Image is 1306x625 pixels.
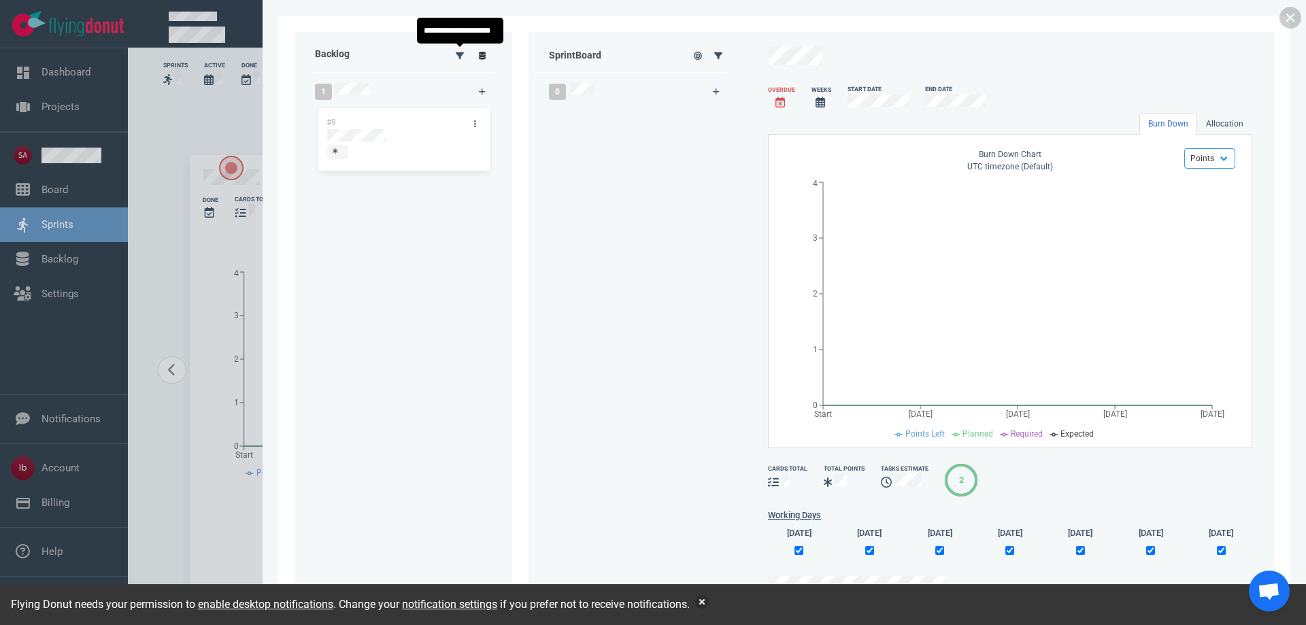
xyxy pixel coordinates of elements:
label: [DATE] [928,526,952,539]
div: Total Points [824,464,865,473]
div: Open de chat [1249,571,1290,611]
div: Weeks [811,86,831,95]
tspan: [DATE] [1201,409,1224,418]
span: 1 [315,84,332,100]
tspan: 3 [813,233,818,243]
span: Points Left [905,429,945,439]
label: [DATE] [998,526,1022,539]
div: End Date [925,85,986,94]
a: #9 [326,118,336,127]
div: Start Date [848,85,909,94]
div: Sprint Board [535,48,673,63]
span: Flying Donut needs your permission to [11,598,333,611]
tspan: [DATE] [909,409,933,418]
label: Working Days [768,509,1252,522]
tspan: 1 [813,345,818,354]
span: Burn Down Chart [979,150,1041,159]
div: Overdue [768,86,795,95]
span: 0 [549,84,566,100]
a: Burn Down [1139,113,1197,135]
label: [DATE] [1209,526,1233,539]
label: [DATE] [857,526,882,539]
div: Tasks Estimate [881,464,928,473]
label: [DATE] [1068,526,1092,539]
tspan: 0 [813,401,818,410]
tspan: 4 [813,179,818,188]
span: . Change your if you prefer not to receive notifications. [333,598,690,611]
label: [DATE] [787,526,811,539]
div: 2 [959,473,964,486]
div: Backlog [307,39,443,72]
tspan: 2 [813,289,818,299]
a: enable desktop notifications [198,598,333,611]
span: Expected [1060,429,1094,439]
div: cards total [768,464,807,473]
span: Required [1011,429,1043,439]
tspan: Start [814,409,832,418]
div: UTC timezone (Default) [782,148,1238,175]
tspan: [DATE] [1006,409,1030,418]
span: Planned [962,429,993,439]
a: Allocation [1197,113,1252,135]
tspan: [DATE] [1103,409,1127,418]
label: [DATE] [1139,526,1163,539]
a: notification settings [402,598,497,611]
